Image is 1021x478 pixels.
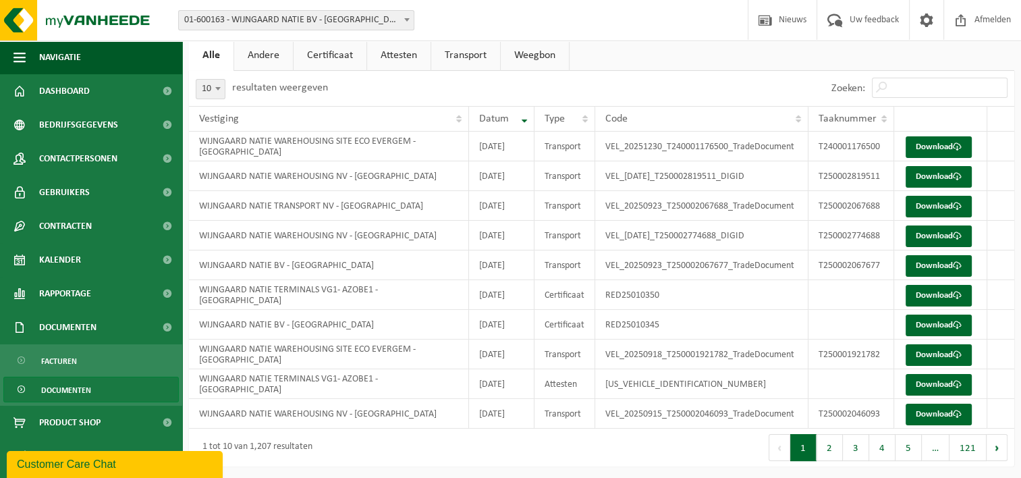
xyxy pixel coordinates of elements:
[808,221,894,250] td: T250002774688
[234,40,293,71] a: Andere
[534,310,595,340] td: Certificaat
[534,340,595,369] td: Transport
[987,434,1008,461] button: Next
[41,377,91,403] span: Documenten
[196,80,225,99] span: 10
[808,191,894,221] td: T250002067688
[595,161,808,191] td: VEL_[DATE]_T250002819511_DIGID
[469,280,534,310] td: [DATE]
[189,310,469,340] td: WIJNGAARD NATIE BV - [GEOGRAPHIC_DATA]
[3,348,179,373] a: Facturen
[595,191,808,221] td: VEL_20250923_T250002067688_TradeDocument
[906,285,972,307] a: Download
[39,243,81,277] span: Kalender
[534,399,595,429] td: Transport
[39,277,91,311] span: Rapportage
[196,435,312,460] div: 1 tot 10 van 1,207 resultaten
[294,40,366,71] a: Certificaat
[534,221,595,250] td: Transport
[906,196,972,217] a: Download
[817,434,843,461] button: 2
[906,315,972,336] a: Download
[595,132,808,161] td: VEL_20251230_T240001176500_TradeDocument
[39,311,96,344] span: Documenten
[605,113,628,124] span: Code
[39,74,90,108] span: Dashboard
[819,113,877,124] span: Taaknummer
[501,40,569,71] a: Weegbon
[906,166,972,188] a: Download
[479,113,509,124] span: Datum
[534,280,595,310] td: Certificaat
[3,377,179,402] a: Documenten
[808,250,894,280] td: T250002067677
[39,406,101,440] span: Product Shop
[831,83,865,94] label: Zoeken:
[189,280,469,310] td: WIJNGAARD NATIE TERMINALS VG1- AZOBE1 - [GEOGRAPHIC_DATA]
[595,369,808,399] td: [US_VEHICLE_IDENTIFICATION_NUMBER]
[189,161,469,191] td: WIJNGAARD NATIE WAREHOUSING NV - [GEOGRAPHIC_DATA]
[178,10,414,30] span: 01-600163 - WIJNGAARD NATIE BV - ANTWERPEN
[469,221,534,250] td: [DATE]
[189,40,233,71] a: Alle
[808,399,894,429] td: T250002046093
[39,108,118,142] span: Bedrijfsgegevens
[595,221,808,250] td: VEL_[DATE]_T250002774688_DIGID
[906,136,972,158] a: Download
[595,250,808,280] td: VEL_20250923_T250002067677_TradeDocument
[189,340,469,369] td: WIJNGAARD NATIE WAREHOUSING SITE ECO EVERGEM - [GEOGRAPHIC_DATA]
[769,434,790,461] button: Previous
[906,404,972,425] a: Download
[469,369,534,399] td: [DATE]
[534,132,595,161] td: Transport
[906,374,972,396] a: Download
[843,434,869,461] button: 3
[906,255,972,277] a: Download
[595,310,808,340] td: RED25010345
[39,41,81,74] span: Navigatie
[189,399,469,429] td: WIJNGAARD NATIE WAREHOUSING NV - [GEOGRAPHIC_DATA]
[39,176,90,209] span: Gebruikers
[808,132,894,161] td: T240001176500
[808,161,894,191] td: T250002819511
[469,132,534,161] td: [DATE]
[189,369,469,399] td: WIJNGAARD NATIE TERMINALS VG1- AZOBE1 - [GEOGRAPHIC_DATA]
[469,191,534,221] td: [DATE]
[7,448,225,478] iframe: chat widget
[469,250,534,280] td: [DATE]
[39,142,117,176] span: Contactpersonen
[469,340,534,369] td: [DATE]
[189,250,469,280] td: WIJNGAARD NATIE BV - [GEOGRAPHIC_DATA]
[534,191,595,221] td: Transport
[534,250,595,280] td: Transport
[189,221,469,250] td: WIJNGAARD NATIE WAREHOUSING NV - [GEOGRAPHIC_DATA]
[469,399,534,429] td: [DATE]
[41,348,77,374] span: Facturen
[595,399,808,429] td: VEL_20250915_T250002046093_TradeDocument
[808,340,894,369] td: T250001921782
[922,434,949,461] span: …
[39,209,92,243] span: Contracten
[232,82,328,93] label: resultaten weergeven
[869,434,895,461] button: 4
[906,344,972,366] a: Download
[179,11,414,30] span: 01-600163 - WIJNGAARD NATIE BV - ANTWERPEN
[469,161,534,191] td: [DATE]
[534,369,595,399] td: Attesten
[39,440,148,473] span: Acceptatievoorwaarden
[895,434,922,461] button: 5
[595,340,808,369] td: VEL_20250918_T250001921782_TradeDocument
[545,113,565,124] span: Type
[949,434,987,461] button: 121
[790,434,817,461] button: 1
[595,280,808,310] td: RED25010350
[199,113,239,124] span: Vestiging
[189,132,469,161] td: WIJNGAARD NATIE WAREHOUSING SITE ECO EVERGEM - [GEOGRAPHIC_DATA]
[196,79,225,99] span: 10
[906,225,972,247] a: Download
[431,40,500,71] a: Transport
[189,191,469,221] td: WIJNGAARD NATIE TRANSPORT NV - [GEOGRAPHIC_DATA]
[534,161,595,191] td: Transport
[367,40,431,71] a: Attesten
